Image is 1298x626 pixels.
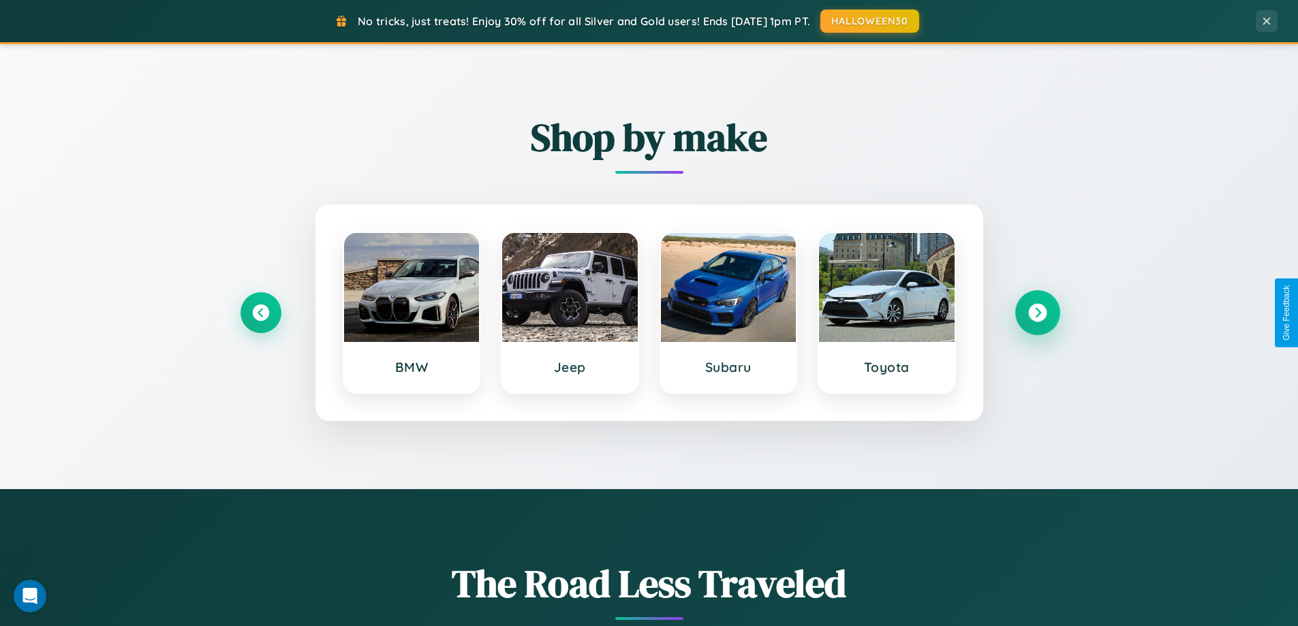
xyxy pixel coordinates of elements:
button: HALLOWEEN30 [820,10,919,33]
div: Give Feedback [1282,285,1291,341]
h3: Subaru [675,359,783,375]
h3: Toyota [833,359,941,375]
h2: Shop by make [241,111,1058,163]
h3: Jeep [516,359,624,375]
h1: The Road Less Traveled [241,557,1058,610]
iframe: Intercom live chat [14,580,46,612]
h3: BMW [358,359,466,375]
span: No tricks, just treats! Enjoy 30% off for all Silver and Gold users! Ends [DATE] 1pm PT. [358,14,810,28]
